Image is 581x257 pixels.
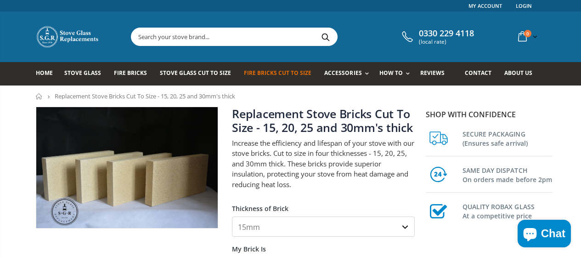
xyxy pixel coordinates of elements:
a: Accessories [324,62,373,86]
span: 0330 229 4118 [419,29,474,39]
span: Reviews [420,69,445,77]
a: Stove Glass [64,62,108,86]
a: Home [36,62,60,86]
a: Contact [465,62,498,86]
a: Home [36,93,43,99]
a: How To [379,62,414,86]
inbox-online-store-chat: Shopify online store chat [515,220,574,250]
a: Fire Bricks Cut To Size [244,62,318,86]
span: Fire Bricks [114,69,147,77]
span: Stove Glass [64,69,101,77]
span: 0 [524,30,531,37]
label: My Brick Is [232,237,415,253]
span: Stove Glass Cut To Size [160,69,231,77]
a: About us [504,62,539,86]
img: 4_fire_bricks_1aa33a0b-dc7a-4843-b288-55f1aa0e36c3_800x_crop_center.jpeg [36,107,218,228]
a: Replacement Stove Bricks Cut To Size - 15, 20, 25 and 30mm's thick [232,106,413,135]
a: 0 [514,28,539,46]
span: Home [36,69,53,77]
img: Stove Glass Replacement [36,25,100,48]
span: Accessories [324,69,361,77]
a: Reviews [420,62,451,86]
h3: QUALITY ROBAX GLASS At a competitive price [463,200,553,221]
a: Stove Glass Cut To Size [160,62,238,86]
p: Increase the efficiency and lifespan of your stove with our stove bricks. Cut to size in four thi... [232,138,415,190]
span: Replacement Stove Bricks Cut To Size - 15, 20, 25 and 30mm's thick [55,92,235,100]
span: (local rate) [419,39,474,45]
h3: SAME DAY DISPATCH On orders made before 2pm [463,164,553,184]
p: Shop with confidence [426,109,553,120]
h3: SECURE PACKAGING (Ensures safe arrival) [463,128,553,148]
span: How To [379,69,403,77]
span: Contact [465,69,491,77]
label: Thickness of Brick [232,196,415,213]
input: Search your stove brand... [131,28,440,46]
span: Fire Bricks Cut To Size [244,69,311,77]
span: About us [504,69,532,77]
a: Fire Bricks [114,62,154,86]
button: Search [316,28,336,46]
